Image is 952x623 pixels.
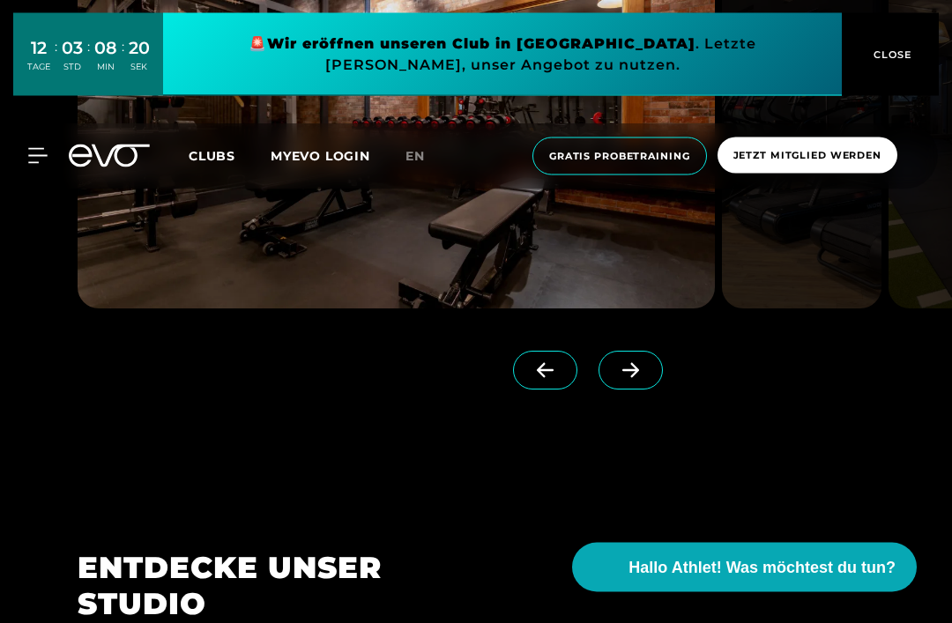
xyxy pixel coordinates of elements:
span: Jetzt Mitglied werden [733,148,881,163]
a: en [405,146,446,167]
div: 03 [62,35,83,61]
span: en [405,148,425,164]
a: Clubs [189,147,271,164]
a: Jetzt Mitglied werden [712,137,903,175]
div: : [55,37,57,84]
div: : [87,37,90,84]
div: : [122,37,124,84]
div: 08 [94,35,117,61]
div: STD [62,61,83,73]
div: SEK [129,61,150,73]
div: MIN [94,61,117,73]
div: 12 [27,35,50,61]
div: TAGE [27,61,50,73]
a: MYEVO LOGIN [271,148,370,164]
span: Gratis Probetraining [549,149,690,164]
h2: ENTDECKE UNSER STUDIO [78,551,451,623]
a: Gratis Probetraining [527,137,712,175]
span: Clubs [189,148,235,164]
button: CLOSE [842,13,939,96]
button: Hallo Athlet! Was möchtest du tun? [572,543,917,592]
div: 20 [129,35,150,61]
span: CLOSE [869,47,912,63]
span: Hallo Athlet! Was möchtest du tun? [628,556,896,580]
